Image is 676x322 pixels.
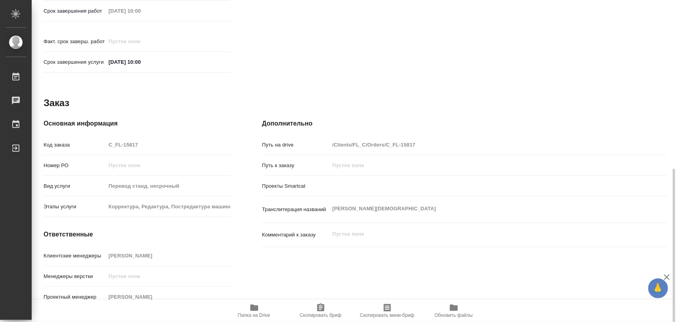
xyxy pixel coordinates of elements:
textarea: [PERSON_NAME][DEMOGRAPHIC_DATA] [329,202,633,215]
p: Комментарий к заказу [262,231,330,239]
span: Скопировать бриф [300,312,341,318]
p: Код заказа [44,141,106,149]
p: Транслитерация названий [262,206,330,213]
p: Проектный менеджер [44,293,106,301]
input: Пустое поле [106,271,230,282]
p: Менеджеры верстки [44,272,106,280]
button: Папка на Drive [221,300,288,322]
button: Скопировать бриф [288,300,354,322]
button: Скопировать мини-бриф [354,300,421,322]
h4: Основная информация [44,119,230,128]
input: Пустое поле [106,180,230,192]
input: Пустое поле [106,5,175,17]
span: Папка на Drive [238,312,270,318]
button: Обновить файлы [421,300,487,322]
p: Срок завершения работ [44,7,106,15]
input: Пустое поле [329,139,633,151]
p: Клиентские менеджеры [44,252,106,260]
input: Пустое поле [106,250,230,261]
h4: Дополнительно [262,119,667,128]
span: 🙏 [651,280,665,297]
input: ✎ Введи что-нибудь [106,56,175,68]
h4: Ответственные [44,230,230,239]
input: Пустое поле [106,36,175,47]
input: Пустое поле [329,160,633,171]
p: Вид услуги [44,182,106,190]
p: Срок завершения услуги [44,58,106,66]
p: Этапы услуги [44,203,106,211]
input: Пустое поле [106,139,230,151]
input: Пустое поле [106,160,230,171]
p: Факт. срок заверш. работ [44,38,106,46]
h2: Заказ [44,97,69,109]
p: Путь на drive [262,141,330,149]
input: Пустое поле [106,291,230,303]
p: Путь к заказу [262,162,330,170]
input: Пустое поле [106,201,230,212]
span: Обновить файлы [434,312,473,318]
span: Скопировать мини-бриф [360,312,414,318]
p: Номер РО [44,162,106,170]
p: Проекты Smartcat [262,182,330,190]
button: 🙏 [648,278,668,298]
